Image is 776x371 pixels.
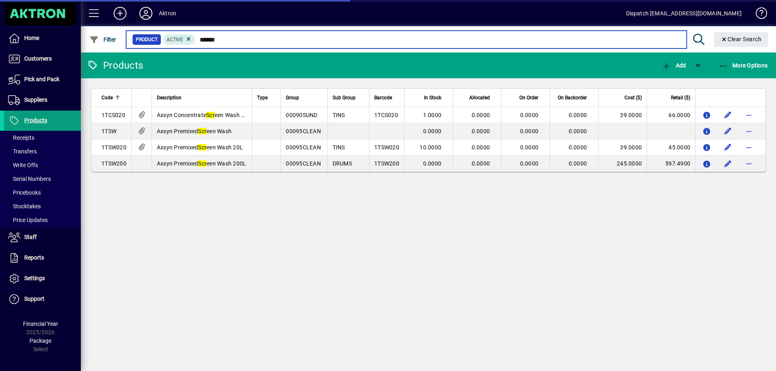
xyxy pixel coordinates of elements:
td: 39.0000 [598,107,647,123]
button: Add [107,6,133,21]
em: Scr [206,112,215,118]
a: Suppliers [4,90,81,110]
span: Barcode [374,93,392,102]
a: Home [4,28,81,48]
mat-chip: Activation Status: Active [163,34,196,45]
a: Serial Numbers [4,172,81,186]
span: 1TSW [101,128,116,134]
span: Code [101,93,113,102]
span: 10.0000 [420,144,441,151]
span: 0.0000 [423,128,442,134]
button: More options [742,157,755,170]
span: Receipts [8,134,34,141]
div: Dispatch [EMAIL_ADDRESS][DOMAIN_NAME] [626,7,742,20]
a: Reports [4,248,81,268]
span: Suppliers [24,96,47,103]
span: 0.0000 [423,160,442,167]
td: 39.0000 [598,139,647,155]
span: 1TSW020 [374,144,399,151]
span: 00090SUND [286,112,317,118]
span: 0.0000 [520,160,539,167]
button: More options [742,125,755,138]
button: Clear [714,32,768,47]
span: Cost ($) [624,93,642,102]
a: Knowledge Base [750,2,766,28]
div: In Stock [409,93,449,102]
span: 00095CLEAN [286,144,321,151]
span: 0.0000 [569,112,587,118]
div: Type [257,93,276,102]
div: On Order [506,93,546,102]
div: Aktron [159,7,176,20]
span: 0.0000 [472,128,490,134]
span: Group [286,93,299,102]
span: Axsyn Premixed een Wash 20L [157,144,243,151]
span: Filter [89,36,116,43]
div: Products [87,59,143,72]
span: 0.0000 [472,144,490,151]
button: More options [742,141,755,154]
button: More Options [717,58,770,73]
button: More options [742,109,755,122]
em: Scr [198,128,207,134]
div: Barcode [374,93,399,102]
span: 0.0000 [472,112,490,118]
span: 00095CLEAN [286,160,321,167]
span: 1TSW200 [101,160,127,167]
span: 1TSW200 [374,160,399,167]
span: 1TCS020 [374,112,398,118]
button: Edit [721,125,734,138]
span: Type [257,93,268,102]
span: Axsyn Premixed een Wash [157,128,232,134]
div: Group [286,93,322,102]
span: On Order [519,93,538,102]
button: Edit [721,109,734,122]
span: On Backorder [558,93,587,102]
a: Stocktakes [4,199,81,213]
span: Clear Search [721,36,762,42]
span: TINS [333,144,345,151]
span: Products [24,117,47,124]
a: Receipts [4,131,81,145]
span: More Options [719,62,768,69]
span: Retail ($) [671,93,690,102]
span: Home [24,35,39,41]
span: 1.0000 [423,112,442,118]
td: 597.4900 [647,155,695,172]
span: Support [24,296,44,302]
span: TINS [333,112,345,118]
em: Scr [198,144,207,151]
span: Package [30,337,51,344]
span: 1TCS020 [101,112,125,118]
div: Description [157,93,247,102]
button: Add [660,58,688,73]
div: On Backorder [555,93,594,102]
a: Pricebooks [4,186,81,199]
span: 1TSW020 [101,144,127,151]
button: Profile [133,6,159,21]
span: Customers [24,55,52,62]
div: Code [101,93,127,102]
button: Filter [87,32,118,47]
a: Settings [4,268,81,289]
span: Pricebooks [8,189,41,196]
span: Price Updates [8,217,48,223]
span: 00095CLEAN [286,128,321,134]
span: Serial Numbers [8,176,51,182]
td: 45.0000 [647,139,695,155]
span: Transfers [8,148,37,155]
a: Customers [4,49,81,69]
span: Staff [24,234,37,240]
span: 0.0000 [569,128,587,134]
a: Transfers [4,145,81,158]
span: 0.0000 [472,160,490,167]
span: Axsyn Premixed een Wash 200L [157,160,247,167]
a: Support [4,289,81,309]
span: Axsyn Concentrate een Wash 20L [157,112,251,118]
span: Product [136,36,158,44]
span: Allocated [469,93,490,102]
a: Pick and Pack [4,69,81,90]
span: Stocktakes [8,203,41,210]
span: Sub Group [333,93,356,102]
span: Pick and Pack [24,76,59,82]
